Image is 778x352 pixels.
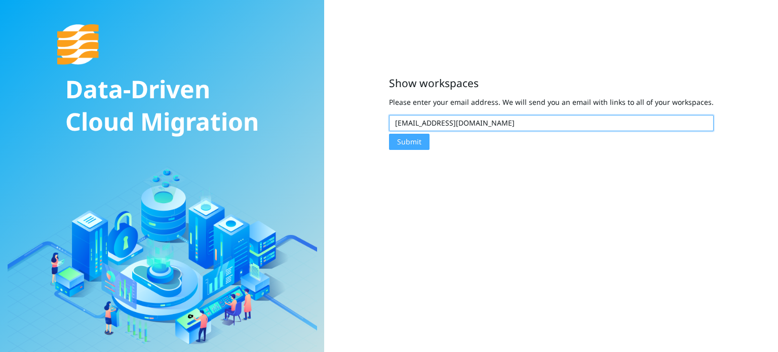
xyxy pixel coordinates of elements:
h2: Show workspaces [389,75,714,92]
p: Please enter your email address. We will send you an email with links to all of your workspaces. [389,97,714,108]
button: Submit [389,134,430,150]
span: Submit [397,136,421,147]
div: Data-Driven Cloud Migration [57,65,267,146]
input: Email [389,115,714,131]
